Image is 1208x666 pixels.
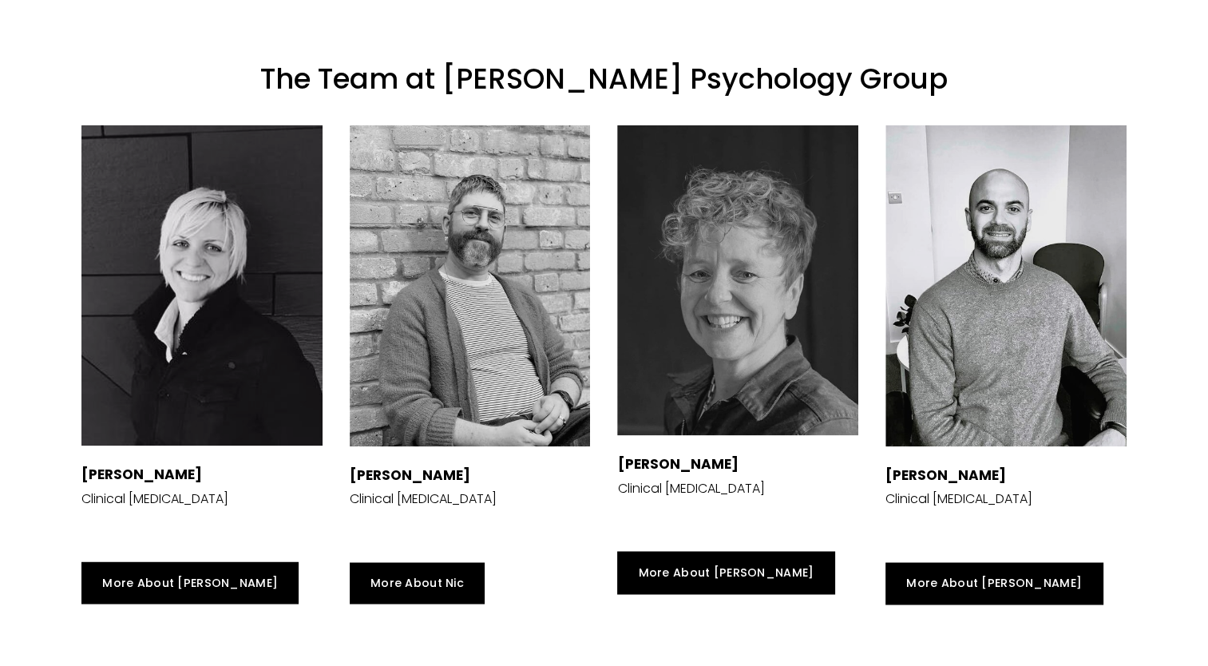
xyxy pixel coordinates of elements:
[885,562,1103,604] a: More About [PERSON_NAME]
[617,454,738,474] strong: [PERSON_NAME]
[350,562,485,604] a: More About Nic
[81,489,228,507] p: Clinical [MEDICAL_DATA]
[81,465,202,484] strong: [PERSON_NAME]
[81,125,323,446] a: Dr Siri Harrison - Harrison Psychology Group - Psychotherapy London
[350,466,470,485] strong: [PERSON_NAME]
[885,489,1032,507] p: Clinical [MEDICAL_DATA]
[81,61,1126,97] h2: The Team at [PERSON_NAME] Psychology Group
[885,125,1127,446] a: Nicholas_Little.jpg
[350,489,497,507] p: Clinical [MEDICAL_DATA]
[617,478,764,497] p: Clinical [MEDICAL_DATA]
[617,551,834,593] a: More About [PERSON_NAME]
[885,466,1006,485] strong: [PERSON_NAME]
[81,561,299,603] a: More About [PERSON_NAME]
